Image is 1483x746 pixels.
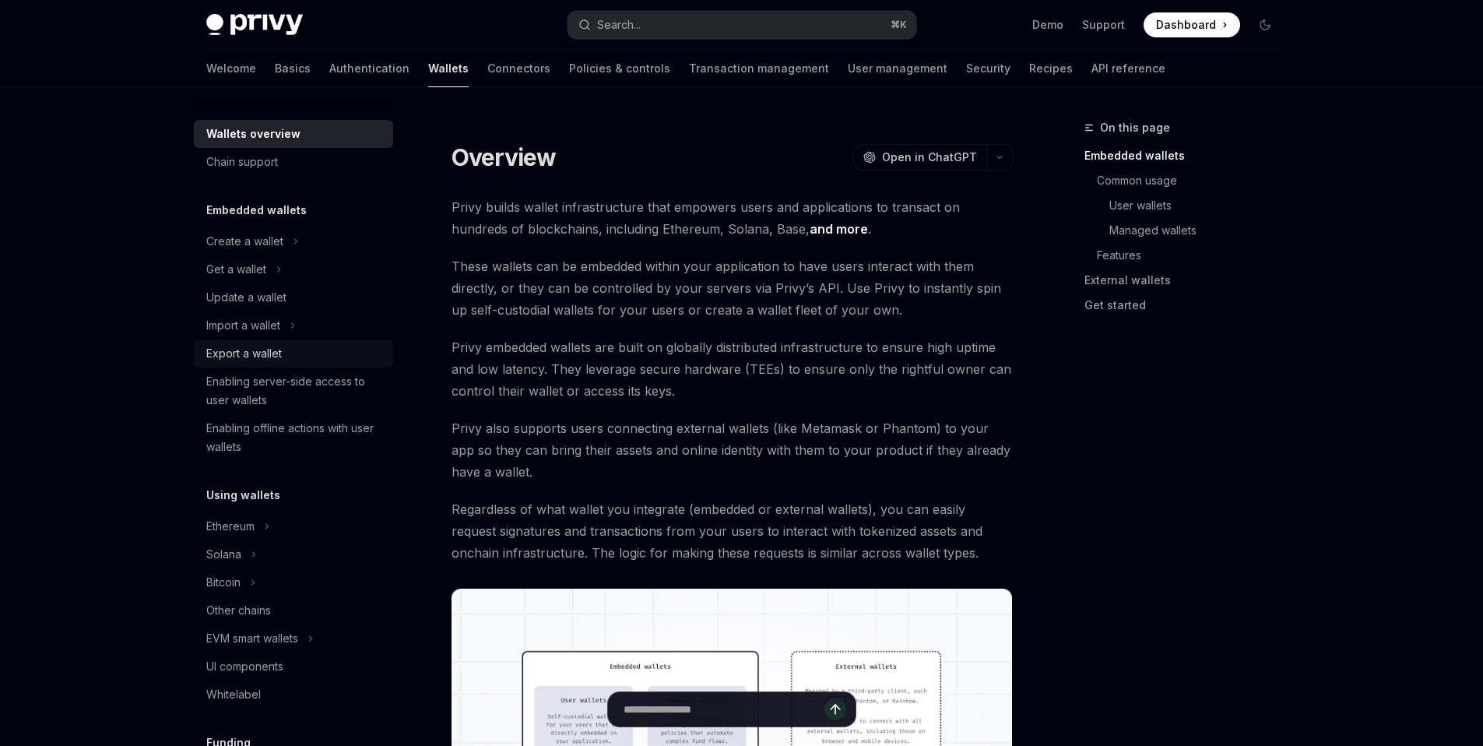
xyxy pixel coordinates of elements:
[966,50,1010,87] a: Security
[452,196,1013,240] span: Privy builds wallet infrastructure that empowers users and applications to transact on hundreds o...
[194,368,393,414] a: Enabling server-side access to user wallets
[275,50,311,87] a: Basics
[487,50,550,87] a: Connectors
[206,153,278,171] div: Chain support
[853,144,986,171] button: Open in ChatGPT
[194,283,393,311] a: Update a wallet
[1097,243,1290,268] a: Features
[206,545,241,564] div: Solana
[1084,268,1290,293] a: External wallets
[194,148,393,176] a: Chain support
[568,11,916,39] button: Search...⌘K
[689,50,829,87] a: Transaction management
[206,517,255,536] div: Ethereum
[597,16,641,34] div: Search...
[206,419,384,456] div: Enabling offline actions with user wallets
[194,596,393,625] a: Other chains
[206,573,241,592] div: Bitcoin
[206,344,282,363] div: Export a wallet
[206,14,303,36] img: dark logo
[452,255,1013,321] span: These wallets can be embedded within your application to have users interact with them directly, ...
[569,50,670,87] a: Policies & controls
[206,372,384,410] div: Enabling server-side access to user wallets
[1084,143,1290,168] a: Embedded wallets
[206,260,266,279] div: Get a wallet
[194,681,393,709] a: Whitelabel
[810,221,868,238] a: and more
[1144,12,1240,37] a: Dashboard
[206,601,271,620] div: Other chains
[1100,118,1170,137] span: On this page
[194,653,393,681] a: UI components
[206,316,280,335] div: Import a wallet
[1029,50,1073,87] a: Recipes
[1091,50,1165,87] a: API reference
[194,414,393,461] a: Enabling offline actions with user wallets
[824,698,846,720] button: Send message
[1082,17,1125,33] a: Support
[206,486,280,505] h5: Using wallets
[1097,168,1290,193] a: Common usage
[1109,193,1290,218] a: User wallets
[1109,218,1290,243] a: Managed wallets
[194,120,393,148] a: Wallets overview
[206,232,283,251] div: Create a wallet
[452,143,557,171] h1: Overview
[891,19,907,31] span: ⌘ K
[848,50,947,87] a: User management
[882,150,977,165] span: Open in ChatGPT
[329,50,409,87] a: Authentication
[206,201,307,220] h5: Embedded wallets
[206,125,300,143] div: Wallets overview
[206,685,261,704] div: Whitelabel
[194,340,393,368] a: Export a wallet
[1032,17,1063,33] a: Demo
[428,50,469,87] a: Wallets
[206,288,286,307] div: Update a wallet
[452,498,1013,564] span: Regardless of what wallet you integrate (embedded or external wallets), you can easily request si...
[1084,293,1290,318] a: Get started
[452,336,1013,402] span: Privy embedded wallets are built on globally distributed infrastructure to ensure high uptime and...
[206,657,283,676] div: UI components
[1253,12,1277,37] button: Toggle dark mode
[452,417,1013,483] span: Privy also supports users connecting external wallets (like Metamask or Phantom) to your app so t...
[206,629,298,648] div: EVM smart wallets
[1156,17,1216,33] span: Dashboard
[206,50,256,87] a: Welcome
